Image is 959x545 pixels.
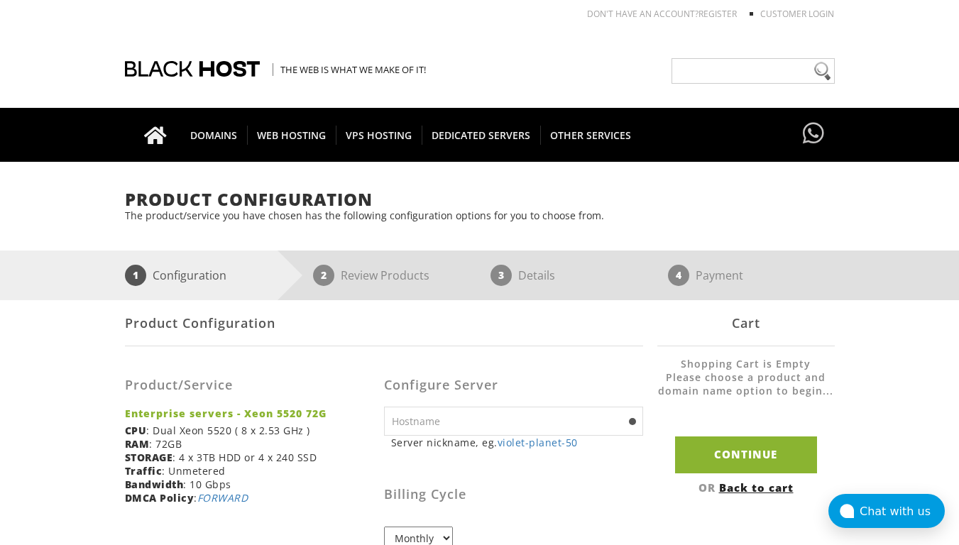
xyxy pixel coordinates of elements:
[518,265,555,286] p: Details
[422,108,541,162] a: DEDICATED SERVERS
[313,265,334,286] span: 2
[760,8,834,20] a: Customer Login
[696,265,743,286] p: Payment
[273,63,426,76] span: The Web is what we make of it!
[125,478,184,491] b: Bandwidth
[860,505,945,518] div: Chat with us
[125,357,384,515] div: : Dual Xeon 5520 ( 8 x 2.53 GHz ) : 72GB : 4 x 3TB HDD or 4 x 240 SSD : Unmetered : 10 Gbps :
[125,424,147,437] b: CPU
[153,265,226,286] p: Configuration
[668,265,689,286] span: 4
[540,108,641,162] a: OTHER SERVICES
[491,265,512,286] span: 3
[384,488,643,502] h3: Billing Cycle
[657,357,835,412] li: Shopping Cart is Empty Please choose a product and domain name option to begin...
[657,300,835,346] div: Cart
[384,378,643,392] h3: Configure Server
[125,209,835,222] p: The product/service you have chosen has the following configuration options for you to choose from.
[698,8,737,20] a: REGISTER
[828,494,945,528] button: Chat with us
[498,436,578,449] a: violet-planet-50
[341,265,429,286] p: Review Products
[799,108,828,160] a: Have questions?
[675,436,817,473] input: Continue
[125,378,373,392] h3: Product/Service
[130,108,181,162] a: Go to homepage
[422,126,541,145] span: DEDICATED SERVERS
[540,126,641,145] span: OTHER SERVICES
[125,491,194,505] b: DMCA Policy
[125,265,146,286] span: 1
[125,300,643,346] div: Product Configuration
[719,480,794,495] a: Back to cart
[384,407,643,436] input: Hostname
[336,126,422,145] span: VPS HOSTING
[125,451,173,464] b: STORAGE
[125,437,150,451] b: RAM
[180,108,248,162] a: DOMAINS
[197,491,248,505] a: FORWARD
[247,126,336,145] span: WEB HOSTING
[125,407,373,420] strong: Enterprise servers - Xeon 5520 72G
[180,126,248,145] span: DOMAINS
[247,108,336,162] a: WEB HOSTING
[197,491,248,505] i: All abuse reports are forwarded
[672,58,835,84] input: Need help?
[657,480,835,495] div: OR
[125,464,163,478] b: Traffic
[336,108,422,162] a: VPS HOSTING
[566,8,737,20] li: Don't have an account?
[391,436,643,449] small: Server nickname, eg.
[125,190,835,209] h1: Product Configuration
